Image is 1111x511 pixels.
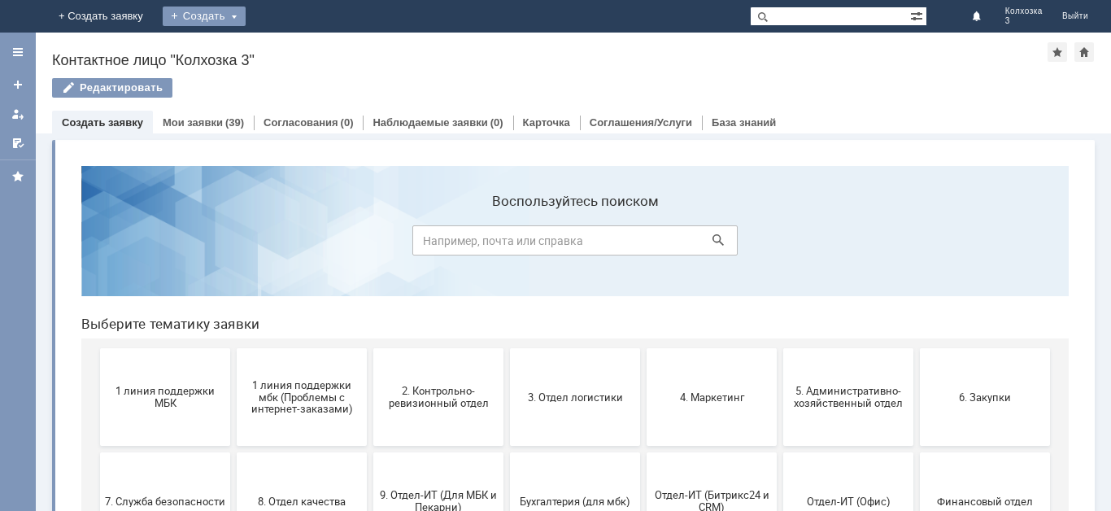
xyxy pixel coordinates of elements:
a: База знаний [712,116,776,129]
div: (0) [341,116,354,129]
span: 3 [1005,16,1043,26]
button: Бухгалтерия (для мбк) [442,299,572,397]
span: Колхозка [1005,7,1043,16]
button: Финансовый отдел [852,299,982,397]
a: Создать заявку [62,116,143,129]
header: Выберите тематику заявки [13,163,1000,179]
a: Наблюдаемые заявки [373,116,487,129]
span: 2. Контрольно-ревизионный отдел [310,232,430,256]
div: Сделать домашней страницей [1074,42,1094,62]
span: 1 линия поддержки МБК [37,232,157,256]
span: 9. Отдел-ИТ (Для МБК и Пекарни) [310,336,430,360]
span: 5. Административно-хозяйственный отдел [720,232,840,256]
button: 6. Закупки [852,195,982,293]
div: (39) [225,116,244,129]
button: 8. Отдел качества [168,299,298,397]
a: Мои согласования [5,130,31,156]
span: 3. Отдел логистики [447,238,567,250]
span: Это соглашение не активно! [173,440,294,465]
div: (0) [490,116,503,129]
a: Мои заявки [5,101,31,127]
div: Создать [163,7,246,26]
span: [PERSON_NAME]. Услуги ИТ для МБК (оформляет L1) [310,434,430,470]
a: Согласования [264,116,338,129]
span: Франчайзинг [37,446,157,458]
button: 1 линия поддержки МБК [32,195,162,293]
span: 6. Закупки [856,238,977,250]
button: не актуален [442,404,572,501]
button: 7. Служба безопасности [32,299,162,397]
button: 4. Маркетинг [578,195,708,293]
span: не актуален [447,446,567,458]
span: 7. Служба безопасности [37,342,157,354]
span: Отдел-ИТ (Битрикс24 и CRM) [583,336,704,360]
button: 3. Отдел логистики [442,195,572,293]
a: Создать заявку [5,72,31,98]
button: 1 линия поддержки мбк (Проблемы с интернет-заказами) [168,195,298,293]
span: Финансовый отдел [856,342,977,354]
button: Это соглашение не активно! [168,404,298,501]
input: Например, почта или справка [344,72,669,103]
label: Воспользуйтесь поиском [344,40,669,56]
button: 2. Контрольно-ревизионный отдел [305,195,435,293]
button: 9. Отдел-ИТ (Для МБК и Пекарни) [305,299,435,397]
div: Контактное лицо "Колхозка 3" [52,52,1048,68]
span: Бухгалтерия (для мбк) [447,342,567,354]
span: 8. Отдел качества [173,342,294,354]
a: Карточка [523,116,570,129]
button: Отдел-ИТ (Офис) [715,299,845,397]
span: Отдел-ИТ (Офис) [720,342,840,354]
button: Отдел-ИТ (Битрикс24 и CRM) [578,299,708,397]
span: 4. Маркетинг [583,238,704,250]
button: Франчайзинг [32,404,162,501]
button: [PERSON_NAME]. Услуги ИТ для МБК (оформляет L1) [305,404,435,501]
button: 5. Административно-хозяйственный отдел [715,195,845,293]
div: Добавить в избранное [1048,42,1067,62]
span: Расширенный поиск [910,7,926,23]
span: 1 линия поддержки мбк (Проблемы с интернет-заказами) [173,225,294,262]
a: Мои заявки [163,116,223,129]
a: Соглашения/Услуги [590,116,692,129]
